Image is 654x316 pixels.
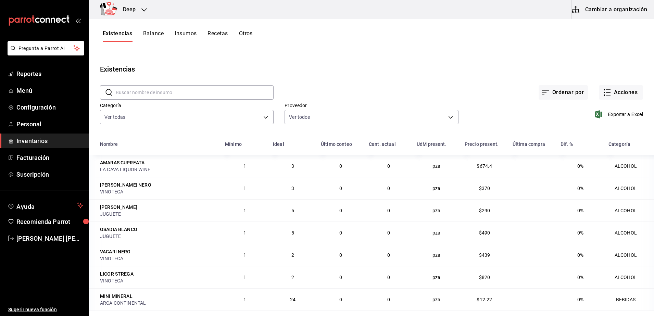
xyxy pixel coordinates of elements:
span: 0 [339,252,342,258]
div: UdM present. [417,141,447,147]
span: 0% [577,208,583,213]
span: $12.22 [477,297,492,302]
span: Ayuda [16,201,74,210]
h3: Deep [117,5,136,14]
span: 0 [387,275,390,280]
span: [PERSON_NAME] [PERSON_NAME] [PERSON_NAME] [16,234,83,243]
div: Última compra [513,141,545,147]
div: AMARAS CUPREATA [100,159,144,166]
span: $290 [479,208,490,213]
div: Mínimo [225,141,242,147]
span: 0 [339,297,342,302]
div: OSADIA BLANCO [100,226,137,233]
span: 1 [243,230,246,236]
td: ALCOHOL [604,244,654,266]
span: 0% [577,297,583,302]
span: 1 [243,163,246,169]
div: Precio present. [465,141,499,147]
span: 0 [387,163,390,169]
button: Existencias [103,30,132,42]
span: 5 [291,208,294,213]
span: $439 [479,252,490,258]
span: 0 [339,186,342,191]
div: [PERSON_NAME] [100,204,137,211]
button: Pregunta a Parrot AI [8,41,84,55]
span: 0% [577,186,583,191]
span: Suscripción [16,170,83,179]
span: 1 [243,275,246,280]
span: Reportes [16,69,83,78]
div: [PERSON_NAME] NERO [100,181,151,188]
span: 0 [387,186,390,191]
button: Acciones [599,85,643,100]
div: Cant. actual [369,141,396,147]
td: pza [413,222,461,244]
span: 0 [387,297,390,302]
div: VINOTECA [100,277,217,284]
td: pza [413,155,461,177]
td: pza [413,266,461,288]
span: Pregunta a Parrot AI [18,45,74,52]
div: JUGUETE [100,211,217,217]
div: Categoría [608,141,630,147]
span: Ver todas [104,114,125,121]
div: MINI MINERAL [100,293,133,300]
span: 5 [291,230,294,236]
button: Exportar a Excel [596,110,643,118]
div: LICOR STREGA [100,270,134,277]
div: Existencias [100,64,135,74]
span: Facturación [16,153,83,162]
td: ALCOHOL [604,177,654,199]
span: $674.4 [477,163,492,169]
div: JUGUETE [100,233,217,240]
span: 24 [290,297,295,302]
span: 1 [243,208,246,213]
div: Dif. % [561,141,573,147]
span: 0 [387,252,390,258]
span: 0 [339,208,342,213]
td: ALCOHOL [604,199,654,222]
span: 1 [243,297,246,302]
span: $820 [479,275,490,280]
span: Personal [16,119,83,129]
div: Último conteo [321,141,352,147]
td: ALCOHOL [604,155,654,177]
label: Categoría [100,103,274,108]
span: 0 [339,230,342,236]
button: Ordenar por [539,85,588,100]
span: Menú [16,86,83,95]
span: Configuración [16,103,83,112]
span: 2 [291,252,294,258]
td: pza [413,288,461,311]
span: 0% [577,275,583,280]
span: 0 [339,275,342,280]
div: ARCA CONTINENTAL [100,300,217,306]
span: 0% [577,163,583,169]
td: BEBIDAS [604,288,654,311]
span: 1 [243,186,246,191]
td: pza [413,244,461,266]
button: Insumos [175,30,197,42]
button: Balance [143,30,164,42]
div: Ideal [273,141,284,147]
td: ALCOHOL [604,222,654,244]
div: VINOTECA [100,188,217,195]
span: Sugerir nueva función [8,306,83,313]
input: Buscar nombre de insumo [116,86,274,99]
td: ALCOHOL [604,266,654,288]
span: Ver todos [289,114,310,121]
span: 0 [339,163,342,169]
span: 0 [387,230,390,236]
div: LA CAVA LIQUOR WINE [100,166,217,173]
span: 0% [577,252,583,258]
button: Otros [239,30,253,42]
td: pza [413,199,461,222]
td: pza [413,177,461,199]
span: $370 [479,186,490,191]
span: $490 [479,230,490,236]
button: open_drawer_menu [75,18,81,23]
span: 2 [291,275,294,280]
a: Pregunta a Parrot AI [5,50,84,57]
div: VINOTECA [100,255,217,262]
span: 0 [387,208,390,213]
